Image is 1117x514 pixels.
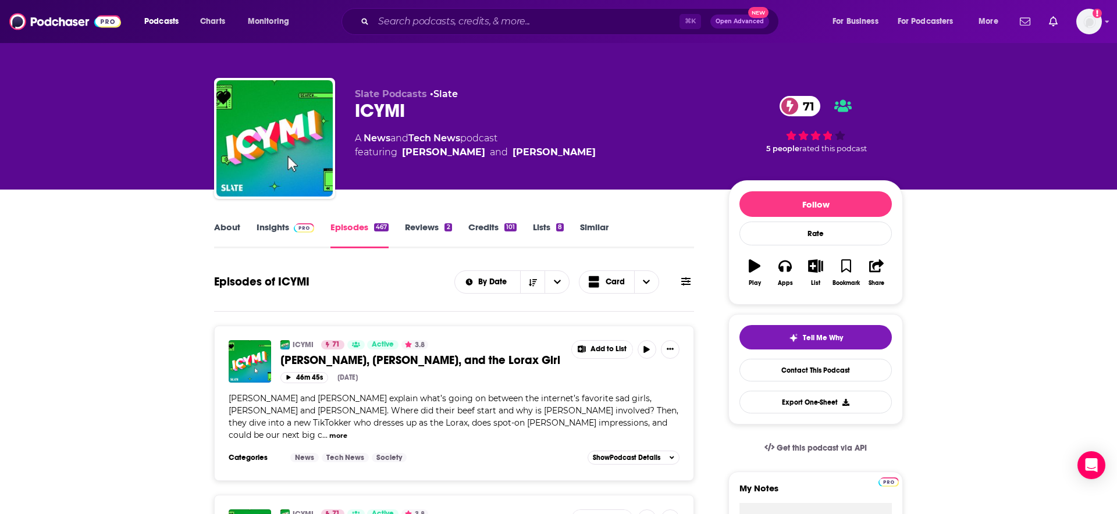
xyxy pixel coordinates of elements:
input: Search podcasts, credits, & more... [373,12,680,31]
button: open menu [890,12,970,31]
button: Show More Button [572,341,632,358]
span: ⌘ K [680,14,701,29]
h2: Choose View [579,270,659,294]
h2: Choose List sort [454,270,570,294]
a: Active [367,340,399,349]
div: A podcast [355,131,596,159]
a: News [290,453,319,462]
button: Sort Direction [520,271,545,293]
a: Episodes467 [330,222,389,248]
a: Show notifications dropdown [1015,12,1035,31]
span: featuring [355,145,596,159]
span: Get this podcast via API [777,443,867,453]
button: 3.8 [401,340,428,349]
img: User Profile [1076,9,1102,34]
button: Show More Button [661,340,680,359]
h3: Categories [229,453,281,462]
div: Play [749,280,761,287]
button: Share [862,252,892,294]
div: 2 [444,223,451,231]
img: Podchaser Pro [294,223,314,233]
a: Society [372,453,407,462]
a: Rachelle Hampton [513,145,596,159]
span: By Date [478,278,511,286]
img: Ethel Cain, Lana Del Rey, and the Lorax Girl [229,340,271,383]
span: For Podcasters [898,13,954,30]
img: tell me why sparkle [789,333,798,342]
div: Share [869,280,884,287]
span: Add to List [590,345,627,354]
a: Charts [193,12,232,31]
button: Play [739,252,770,294]
a: Tech News [408,133,460,144]
a: Slate [433,88,458,99]
span: Card [606,278,625,286]
span: 71 [332,339,340,351]
a: 71 [780,96,820,116]
span: Open Advanced [716,19,764,24]
span: and [490,145,508,159]
span: Podcasts [144,13,179,30]
button: Bookmark [831,252,861,294]
button: Export One-Sheet [739,391,892,413]
img: ICYMI [216,80,333,197]
label: My Notes [739,483,892,503]
div: Open Intercom Messenger [1077,451,1105,479]
button: Open AdvancedNew [710,15,769,28]
div: Bookmark [833,280,860,287]
span: More [979,13,998,30]
div: 467 [374,223,389,231]
span: Charts [200,13,225,30]
span: rated this podcast [799,144,867,153]
a: [PERSON_NAME], [PERSON_NAME], and the Lorax Girl [280,353,563,367]
a: Pro website [878,476,899,487]
div: [DATE] [337,373,358,381]
span: Logged in as rowan.sullivan [1076,9,1102,34]
div: 71 5 peoplerated this podcast [728,88,903,160]
span: For Business [833,13,878,30]
div: 101 [504,223,517,231]
button: open menu [136,12,194,31]
span: • [430,88,458,99]
div: Rate [739,222,892,245]
img: Podchaser Pro [878,477,899,487]
span: 71 [791,96,820,116]
button: open menu [545,271,569,293]
div: Search podcasts, credits, & more... [353,8,790,35]
a: InsightsPodchaser Pro [257,222,314,248]
button: List [801,252,831,294]
svg: Add a profile image [1093,9,1102,18]
a: Similar [580,222,609,248]
span: ... [322,430,328,440]
a: Reviews2 [405,222,451,248]
span: New [748,7,769,18]
div: List [811,280,820,287]
a: 71 [321,340,344,349]
a: Credits101 [468,222,517,248]
span: and [390,133,408,144]
a: Lists8 [533,222,564,248]
button: tell me why sparkleTell Me Why [739,325,892,349]
div: Apps [778,280,793,287]
span: [PERSON_NAME] and [PERSON_NAME] explain what’s going on between the internet’s favorite sad girls... [229,393,678,440]
button: ShowPodcast Details [588,451,680,465]
div: 8 [556,223,564,231]
a: Candice Lim [402,145,485,159]
a: Show notifications dropdown [1044,12,1062,31]
button: open menu [240,12,304,31]
span: Active [372,339,394,351]
a: News [364,133,390,144]
img: Podchaser - Follow, Share and Rate Podcasts [9,10,121,33]
a: Contact This Podcast [739,359,892,381]
span: Monitoring [248,13,289,30]
button: open menu [455,278,521,286]
h1: Episodes of ICYMI [214,274,310,289]
a: ICYMI [293,340,314,349]
a: About [214,222,240,248]
span: Tell Me Why [803,333,843,342]
img: ICYMI [280,340,290,349]
span: 5 people [766,144,799,153]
